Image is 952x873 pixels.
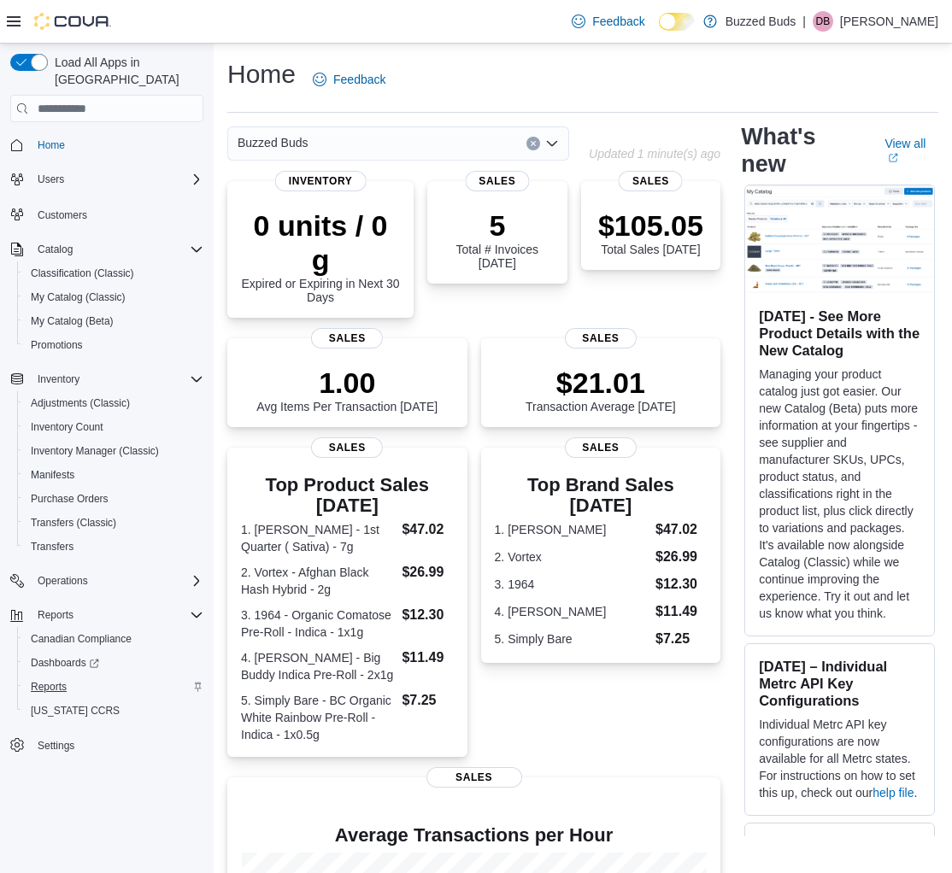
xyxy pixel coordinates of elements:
dt: 3. 1964 [495,576,649,593]
div: Total Sales [DATE] [598,208,703,256]
span: Customers [31,203,203,225]
button: Settings [3,733,210,758]
span: Sales [426,767,522,788]
div: Transaction Average [DATE] [526,366,676,413]
a: Adjustments (Classic) [24,393,137,413]
div: Expired or Expiring in Next 30 Days [241,208,400,304]
dd: $7.25 [655,629,707,649]
button: Home [3,132,210,157]
button: Open list of options [545,137,559,150]
dd: $7.25 [402,690,453,711]
dt: 4. [PERSON_NAME] - Big Buddy Indica Pre-Roll - 2x1g [241,649,395,683]
dd: $26.99 [655,547,707,567]
button: My Catalog (Classic) [17,285,210,309]
a: Reports [24,677,73,697]
span: Buzzed Buds [238,132,309,153]
span: Adjustments (Classic) [24,393,203,413]
button: Users [3,167,210,191]
img: Cova [34,13,111,30]
button: Inventory Manager (Classic) [17,439,210,463]
span: Classification (Classic) [24,263,203,284]
span: Manifests [24,465,203,485]
span: Canadian Compliance [24,629,203,649]
span: Sales [311,437,383,458]
span: Purchase Orders [31,492,109,506]
dd: $12.30 [402,605,453,625]
input: Dark Mode [659,13,695,31]
span: Catalog [38,243,73,256]
span: Inventory [38,372,79,386]
span: Inventory Manager (Classic) [31,444,159,458]
span: Operations [31,571,203,591]
h3: [DATE] – Individual Metrc API Key Configurations [759,658,920,709]
span: Feedback [592,13,644,30]
button: Reports [3,603,210,627]
span: Inventory [31,369,203,390]
span: Transfers [24,536,203,557]
button: Adjustments (Classic) [17,391,210,415]
button: Inventory Count [17,415,210,439]
h4: Average Transactions per Hour [241,825,707,846]
p: $105.05 [598,208,703,243]
a: Canadian Compliance [24,629,138,649]
span: Settings [31,735,203,756]
a: Purchase Orders [24,489,115,509]
button: Catalog [31,239,79,260]
span: Reports [31,680,67,694]
a: Classification (Classic) [24,263,141,284]
a: Home [31,135,72,155]
dd: $11.49 [402,647,453,668]
span: My Catalog (Beta) [31,314,114,328]
span: Load All Apps in [GEOGRAPHIC_DATA] [48,54,203,88]
span: Catalog [31,239,203,260]
span: Washington CCRS [24,700,203,721]
span: Manifests [31,468,74,482]
dt: 1. [PERSON_NAME] - 1st Quarter ( Sativa) - 7g [241,521,395,555]
span: Classification (Classic) [31,267,134,280]
a: Settings [31,735,81,756]
span: My Catalog (Beta) [24,311,203,331]
dt: 2. Vortex - Afghan Black Hash Hybrid - 2g [241,564,395,598]
button: Manifests [17,463,210,487]
span: Inventory Count [31,420,103,434]
dt: 5. Simply Bare [495,630,649,647]
p: $21.01 [526,366,676,400]
button: Operations [3,569,210,593]
button: Transfers (Classic) [17,511,210,535]
span: Canadian Compliance [31,632,132,646]
button: Inventory [3,367,210,391]
span: Sales [619,171,683,191]
p: 0 units / 0 g [241,208,400,277]
span: Dashboards [31,656,99,670]
dd: $47.02 [402,519,453,540]
button: [US_STATE] CCRS [17,699,210,723]
span: Transfers [31,540,73,554]
nav: Complex example [10,126,203,802]
span: Adjustments (Classic) [31,396,130,410]
span: Inventory [275,171,367,191]
button: Inventory [31,369,86,390]
button: Promotions [17,333,210,357]
h3: Top Brand Sales [DATE] [495,475,708,516]
dt: 4. [PERSON_NAME] [495,603,649,620]
span: Promotions [24,335,203,355]
span: Dashboards [24,653,203,673]
a: My Catalog (Classic) [24,287,132,308]
p: 1.00 [256,366,438,400]
a: My Catalog (Beta) [24,311,120,331]
a: Transfers (Classic) [24,513,123,533]
dt: 2. Vortex [495,548,649,565]
a: Feedback [306,62,392,97]
h3: Top Product Sales [DATE] [241,475,454,516]
a: help file [873,786,914,800]
dt: 3. 1964 - Organic Comatose Pre-Roll - Indica - 1x1g [241,606,395,641]
span: Customers [38,208,87,222]
button: Catalog [3,237,210,261]
button: Customers [3,202,210,226]
a: Customers [31,205,94,226]
span: Users [31,169,203,190]
button: Canadian Compliance [17,627,210,651]
span: Transfers (Classic) [24,513,203,533]
p: Buzzed Buds [726,11,796,32]
span: Transfers (Classic) [31,516,116,530]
